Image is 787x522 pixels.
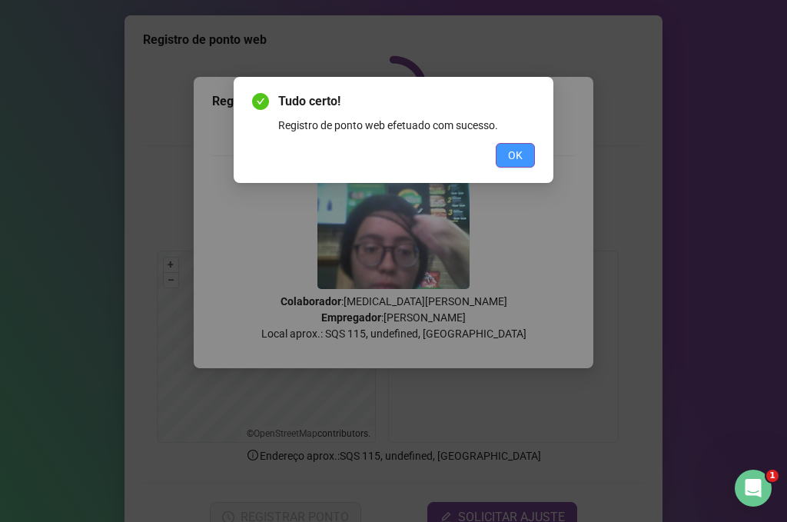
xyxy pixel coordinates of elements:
[496,143,535,168] button: OK
[735,470,772,507] iframe: Intercom live chat
[508,147,523,164] span: OK
[252,93,269,110] span: check-circle
[766,470,779,482] span: 1
[278,117,535,134] div: Registro de ponto web efetuado com sucesso.
[278,92,535,111] span: Tudo certo!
